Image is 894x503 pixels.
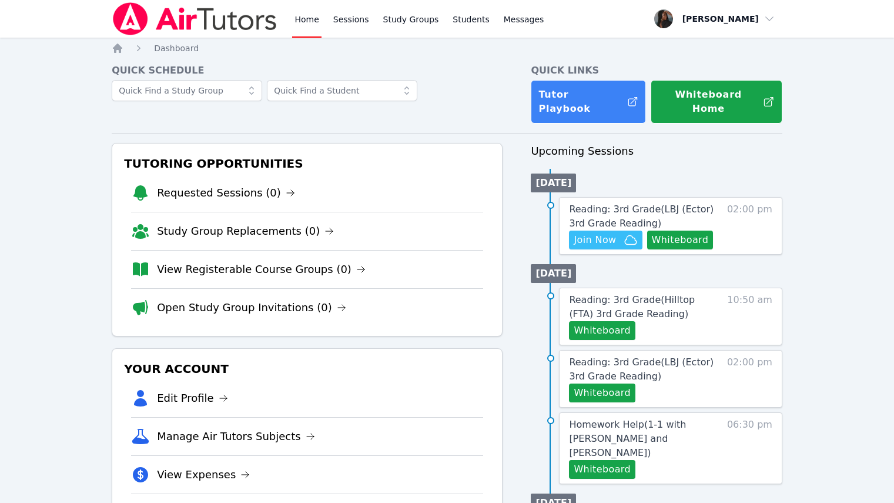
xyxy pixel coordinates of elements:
a: Tutor Playbook [531,80,646,124]
span: 06:30 pm [727,418,772,479]
span: Reading: 3rd Grade ( Hilltop (FTA) 3rd Grade Reading ) [569,294,695,319]
button: Whiteboard [569,384,635,402]
a: Homework Help(1-1 with [PERSON_NAME] and [PERSON_NAME]) [569,418,721,460]
a: Study Group Replacements (0) [157,223,334,239]
span: 02:00 pm [727,355,772,402]
button: Join Now [569,231,642,249]
button: Whiteboard Home [651,80,782,124]
input: Quick Find a Student [267,80,417,101]
a: Requested Sessions (0) [157,185,295,201]
nav: Breadcrumb [112,42,782,54]
a: Reading: 3rd Grade(LBJ (Ector) 3rd Grade Reading) [569,355,721,384]
img: Air Tutors [112,2,278,35]
span: Reading: 3rd Grade ( LBJ (Ector) 3rd Grade Reading ) [569,204,714,229]
a: Edit Profile [157,390,228,407]
a: Manage Air Tutors Subjects [157,428,315,445]
button: Whiteboard [569,321,635,340]
a: Reading: 3rd Grade(LBJ (Ector) 3rd Grade Reading) [569,202,721,231]
span: Messages [504,14,544,25]
li: [DATE] [531,174,576,192]
a: View Registerable Course Groups (0) [157,261,366,278]
button: Whiteboard [647,231,714,249]
h3: Upcoming Sessions [531,143,782,159]
span: Join Now [574,233,616,247]
li: [DATE] [531,264,576,283]
h3: Your Account [122,358,493,379]
input: Quick Find a Study Group [112,80,262,101]
span: 10:50 am [727,293,772,340]
span: Homework Help ( 1-1 with [PERSON_NAME] and [PERSON_NAME] ) [569,419,686,458]
a: View Expenses [157,467,250,483]
span: Dashboard [154,44,199,53]
h3: Tutoring Opportunities [122,153,493,174]
a: Dashboard [154,42,199,54]
a: Reading: 3rd Grade(Hilltop (FTA) 3rd Grade Reading) [569,293,721,321]
a: Open Study Group Invitations (0) [157,299,346,316]
h4: Quick Links [531,64,782,78]
span: 02:00 pm [727,202,772,249]
h4: Quick Schedule [112,64,503,78]
button: Whiteboard [569,460,635,479]
span: Reading: 3rd Grade ( LBJ (Ector) 3rd Grade Reading ) [569,357,714,382]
